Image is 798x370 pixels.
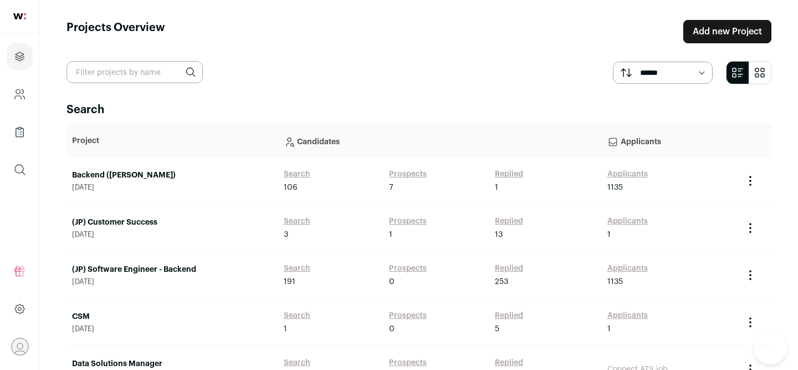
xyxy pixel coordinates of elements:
a: Projects [7,43,33,70]
a: Replied [495,216,523,227]
a: Prospects [389,310,427,321]
img: wellfound-shorthand-0d5821cbd27db2630d0214b213865d53afaa358527fdda9d0ea32b1df1b89c2c.svg [13,13,26,19]
a: Search [284,263,310,274]
button: Project Actions [744,268,757,282]
a: Applicants [607,216,648,227]
span: [DATE] [72,230,273,239]
a: Search [284,169,310,180]
a: Search [284,357,310,368]
span: 1 [607,229,611,240]
a: (JP) Software Engineer - Backend [72,264,273,275]
span: 1 [607,323,611,334]
a: Replied [495,263,523,274]
span: 191 [284,276,295,287]
a: Search [284,310,310,321]
span: [DATE] [72,277,273,286]
span: 0 [389,323,395,334]
span: 1135 [607,182,623,193]
a: Applicants [607,169,648,180]
iframe: Help Scout Beacon - Open [754,331,787,364]
span: [DATE] [72,325,273,333]
span: 1 [389,229,392,240]
p: Candidates [284,130,596,152]
a: Replied [495,310,523,321]
a: Prospects [389,216,427,227]
a: (JP) Customer Success [72,217,273,228]
input: Filter projects by name [66,61,203,83]
button: Open dropdown [11,338,29,356]
button: Project Actions [744,174,757,187]
a: Prospects [389,263,427,274]
span: 3 [284,229,288,240]
h2: Search [66,102,771,118]
a: CSM [72,311,273,322]
a: Data Solutions Manager [72,358,273,369]
a: Add new Project [683,20,771,43]
span: 253 [495,276,508,287]
a: Backend ([PERSON_NAME]) [72,170,273,181]
span: 5 [495,323,499,334]
span: 7 [389,182,393,193]
button: Project Actions [744,221,757,235]
a: Applicants [607,263,648,274]
a: Replied [495,169,523,180]
a: Search [284,216,310,227]
h1: Projects Overview [66,20,165,43]
span: 13 [495,229,503,240]
a: Company and ATS Settings [7,81,33,108]
a: Replied [495,357,523,368]
a: Applicants [607,310,648,321]
span: 0 [389,276,395,287]
a: Prospects [389,357,427,368]
span: 1 [284,323,287,334]
span: 1 [495,182,498,193]
span: 106 [284,182,298,193]
span: 1135 [607,276,623,287]
span: [DATE] [72,183,273,192]
p: Applicants [607,130,733,152]
button: Project Actions [744,316,757,329]
a: Company Lists [7,119,33,145]
p: Project [72,135,273,146]
a: Prospects [389,169,427,180]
